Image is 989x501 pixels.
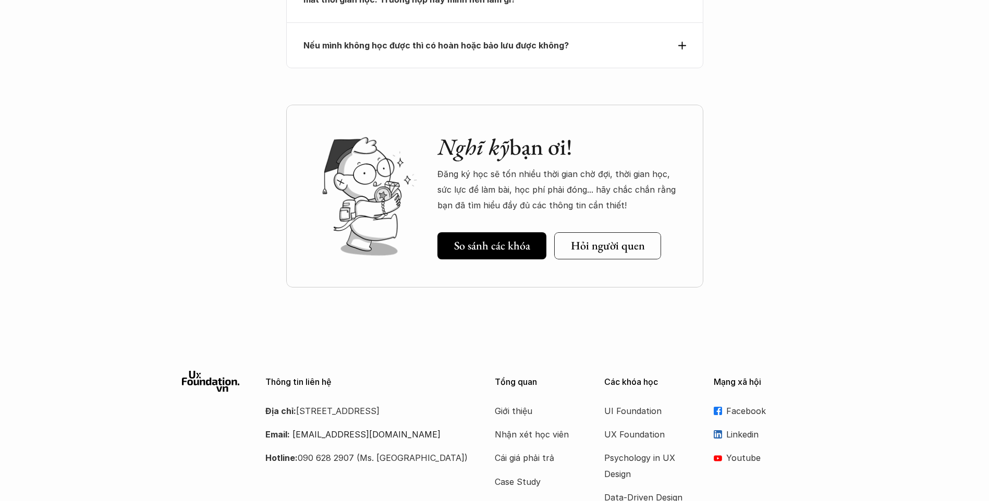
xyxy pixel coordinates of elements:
a: So sánh các khóa [437,232,546,259]
p: Các khóa học [604,377,698,387]
strong: Địa chỉ: [265,406,296,416]
strong: Nếu mình không học được thì có hoàn hoặc bảo lưu được không? [303,40,569,51]
strong: Hotline: [265,453,298,463]
p: Tổng quan [495,377,589,387]
p: Đăng ký học sẽ tốn nhiều thời gian chờ đợi, thời gian học, sức lực để làm bài, học phí phải đóng.... [437,166,682,214]
a: Facebook [714,403,808,419]
h5: So sánh các khóa [454,239,530,253]
a: Giới thiệu [495,403,578,419]
a: UX Foundation [604,427,688,442]
a: Nhận xét học viên [495,427,578,442]
a: Youtube [714,450,808,466]
em: Nghĩ kỹ [437,132,509,161]
h2: bạn ơi! [437,133,682,161]
p: Linkedin [726,427,808,442]
p: [STREET_ADDRESS] [265,403,469,419]
p: 090 628 2907 (Ms. [GEOGRAPHIC_DATA]) [265,450,469,466]
a: Case Study [495,474,578,490]
strong: Email: [265,429,290,440]
p: Thông tin liên hệ [265,377,469,387]
a: UI Foundation [604,403,688,419]
a: Psychology in UX Design [604,450,688,482]
a: Cái giá phải trả [495,450,578,466]
p: Youtube [726,450,808,466]
a: Linkedin [714,427,808,442]
p: Mạng xã hội [714,377,808,387]
p: Facebook [726,403,808,419]
a: [EMAIL_ADDRESS][DOMAIN_NAME] [292,429,441,440]
h5: Hỏi người quen [571,239,645,253]
a: Hỏi người quen [554,232,661,259]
